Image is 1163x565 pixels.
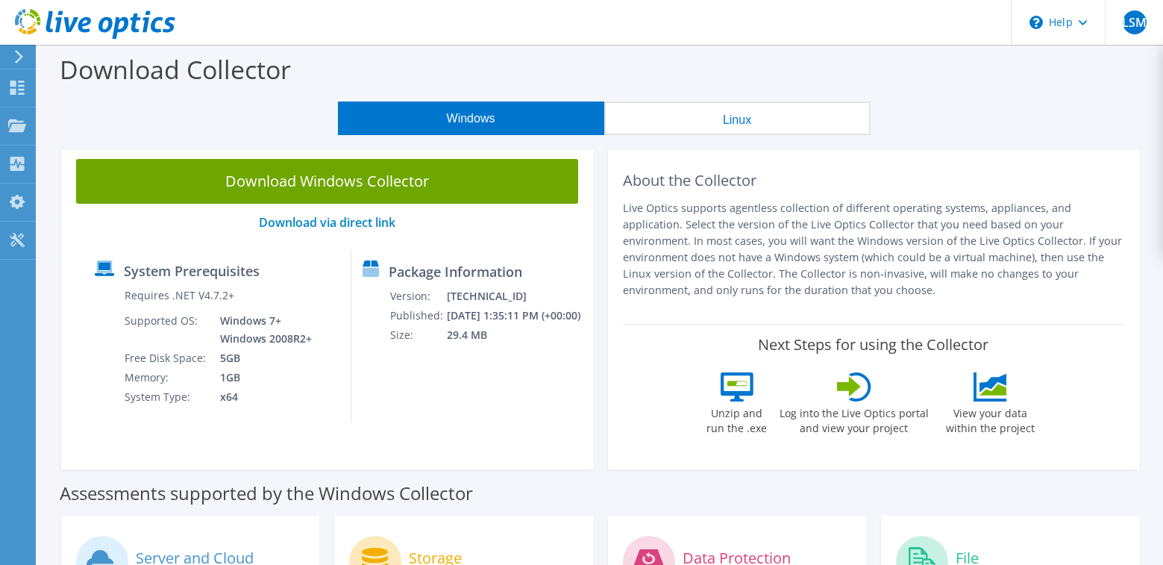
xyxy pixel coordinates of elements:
label: Package Information [389,264,522,279]
svg: \n [1029,16,1043,29]
label: View your data within the project [937,402,1044,436]
td: 5GB [209,349,315,368]
td: x64 [209,387,315,407]
span: LSM [1123,10,1147,34]
td: Memory: [124,368,209,387]
a: Download via direct link [259,214,395,231]
td: Published: [389,306,446,325]
td: [TECHNICAL_ID] [446,287,586,306]
a: Download Windows Collector [76,159,578,204]
label: Assessments supported by the Windows Collector [60,486,473,501]
td: Version: [389,287,446,306]
td: Free Disk Space: [124,349,209,368]
h2: About the Collector [623,172,1125,190]
label: Unzip and run the .exe [703,402,771,436]
label: Download Collector [60,52,291,87]
td: Size: [389,325,446,345]
td: Windows 7+ Windows 2008R2+ [209,311,315,349]
button: Windows [338,102,604,135]
td: 1GB [209,368,315,387]
button: Linux [604,102,871,135]
label: System Prerequisites [124,263,260,278]
td: 29.4 MB [446,325,586,345]
label: Requires .NET V4.7.2+ [125,288,234,303]
td: Supported OS: [124,311,209,349]
td: [DATE] 1:35:11 PM (+00:00) [446,306,586,325]
label: Log into the Live Optics portal and view your project [779,402,930,436]
p: Live Optics supports agentless collection of different operating systems, appliances, and applica... [623,200,1125,299]
label: Next Steps for using the Collector [758,336,988,354]
td: System Type: [124,387,209,407]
